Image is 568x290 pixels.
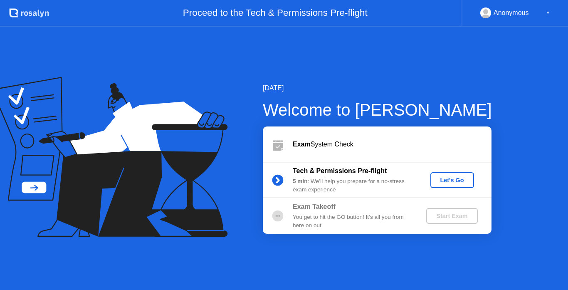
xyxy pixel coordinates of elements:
[293,213,412,230] div: You get to hit the GO button! It’s all you from here on out
[263,97,492,122] div: Welcome to [PERSON_NAME]
[293,177,412,194] div: : We’ll help you prepare for a no-stress exam experience
[546,7,550,18] div: ▼
[293,203,336,210] b: Exam Takeoff
[430,172,474,188] button: Let's Go
[293,139,491,149] div: System Check
[434,177,471,183] div: Let's Go
[426,208,477,224] button: Start Exam
[293,167,387,174] b: Tech & Permissions Pre-flight
[430,213,474,219] div: Start Exam
[293,141,311,148] b: Exam
[293,178,308,184] b: 5 min
[263,83,492,93] div: [DATE]
[494,7,529,18] div: Anonymous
